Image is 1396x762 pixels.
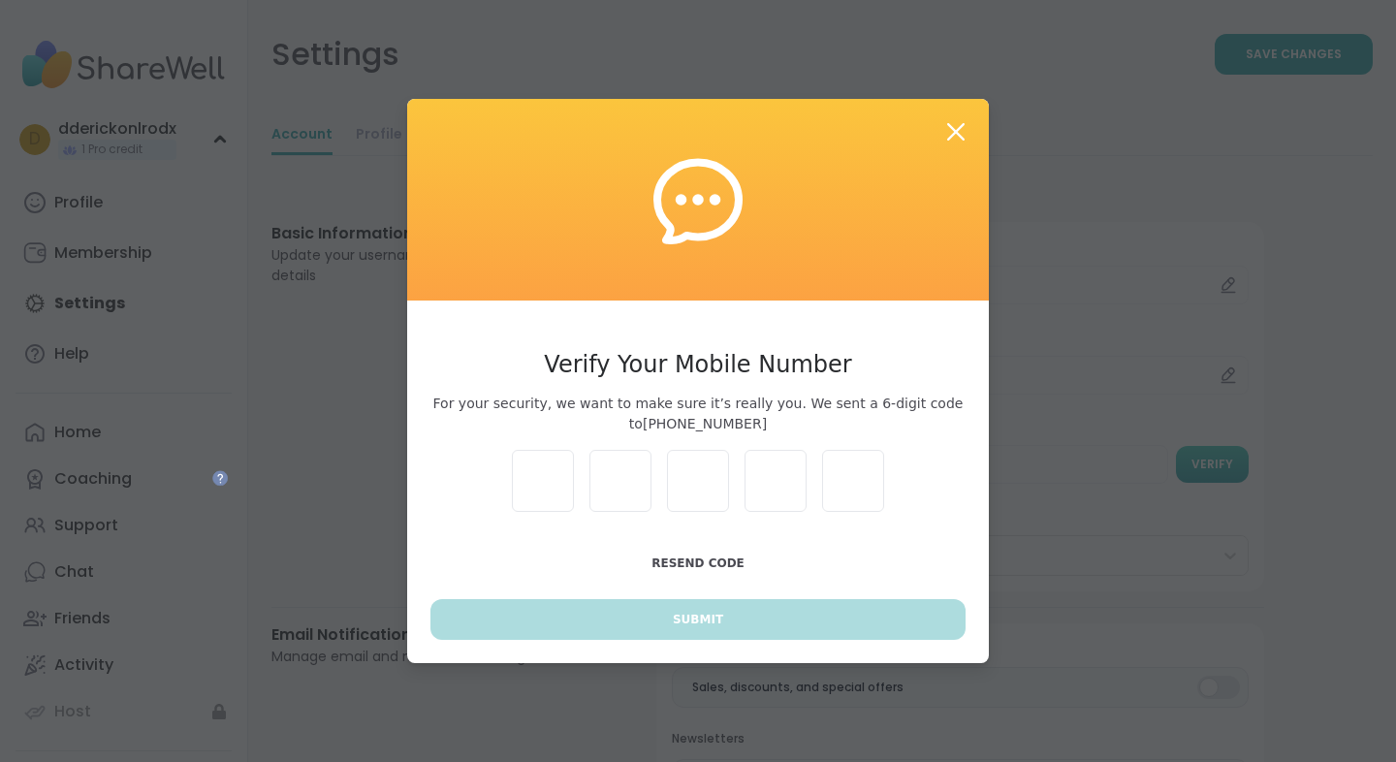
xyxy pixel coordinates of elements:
[673,611,723,628] span: Submit
[651,556,745,570] span: Resend Code
[430,543,966,584] button: Resend Code
[430,394,966,434] span: For your security, we want to make sure it’s really you. We sent a 6-digit code to [PHONE_NUMBER]
[212,470,228,486] iframe: Spotlight
[430,599,966,640] button: Submit
[430,347,966,382] h3: Verify Your Mobile Number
